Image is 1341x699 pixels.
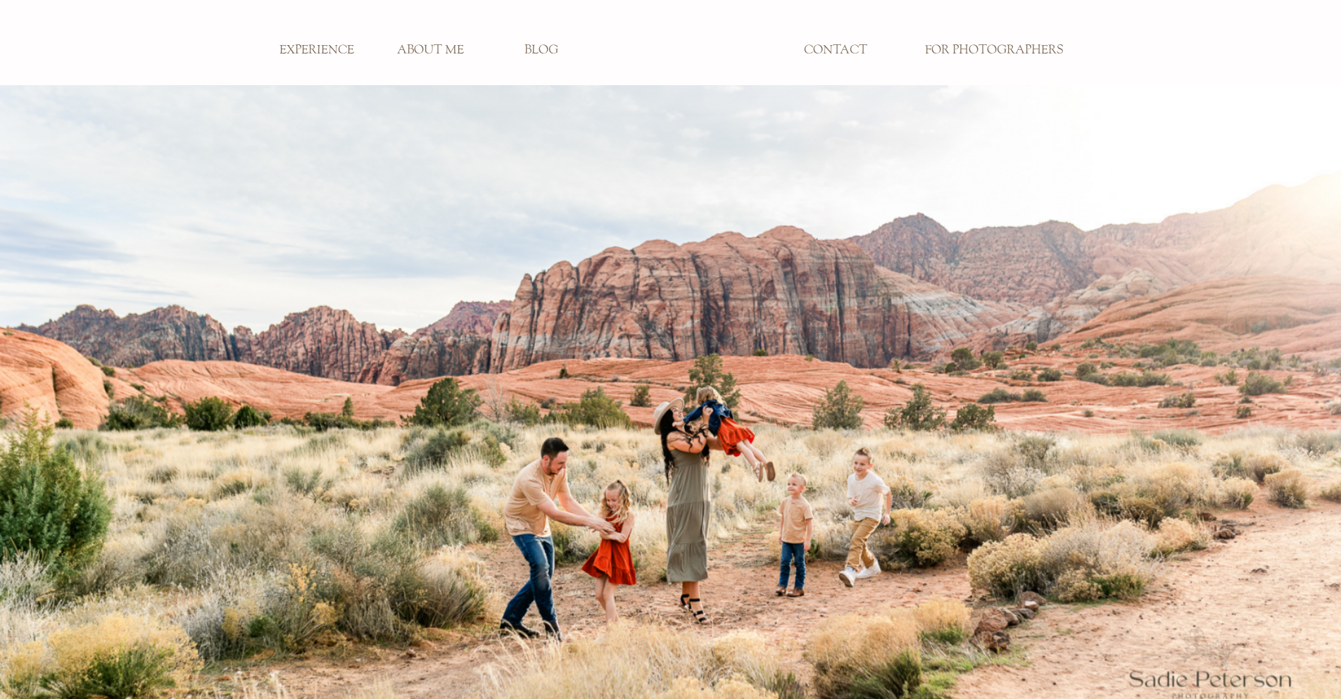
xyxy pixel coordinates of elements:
a: ABOUT ME [384,43,477,58]
a: CONTACT [789,43,882,58]
a: BLOG [495,43,588,58]
a: FOR PHOTOGRAPHERS [915,43,1074,58]
a: EXPERIENCE [270,43,363,58]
